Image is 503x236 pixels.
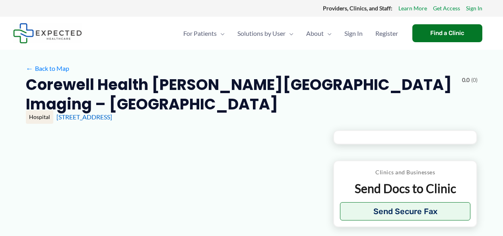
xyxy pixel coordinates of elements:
span: About [306,20,324,47]
span: Sign In [344,20,363,47]
a: Find a Clinic [412,24,482,42]
strong: Providers, Clinics, and Staff: [323,5,392,12]
a: Sign In [338,20,369,47]
a: Learn More [398,3,427,14]
h2: Corewell Health [PERSON_NAME][GEOGRAPHIC_DATA] Imaging – [GEOGRAPHIC_DATA] [26,75,456,114]
span: Menu Toggle [324,20,332,47]
span: Menu Toggle [217,20,225,47]
span: Solutions by User [237,20,285,47]
div: Hospital [26,110,53,124]
a: Solutions by UserMenu Toggle [231,20,300,47]
a: Get Access [433,3,460,14]
a: AboutMenu Toggle [300,20,338,47]
button: Send Secure Fax [340,202,471,220]
a: ←Back to Map [26,62,69,74]
span: For Patients [183,20,217,47]
span: Register [375,20,398,47]
img: Expected Healthcare Logo - side, dark font, small [13,23,82,43]
span: 0.0 [462,75,470,85]
a: Register [369,20,404,47]
p: Clinics and Businesses [340,167,471,177]
span: (0) [471,75,478,85]
a: [STREET_ADDRESS] [56,113,112,121]
nav: Primary Site Navigation [177,20,404,47]
a: Sign In [466,3,482,14]
p: Send Docs to Clinic [340,181,471,196]
a: For PatientsMenu Toggle [177,20,231,47]
span: ← [26,64,33,72]
span: Menu Toggle [285,20,293,47]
